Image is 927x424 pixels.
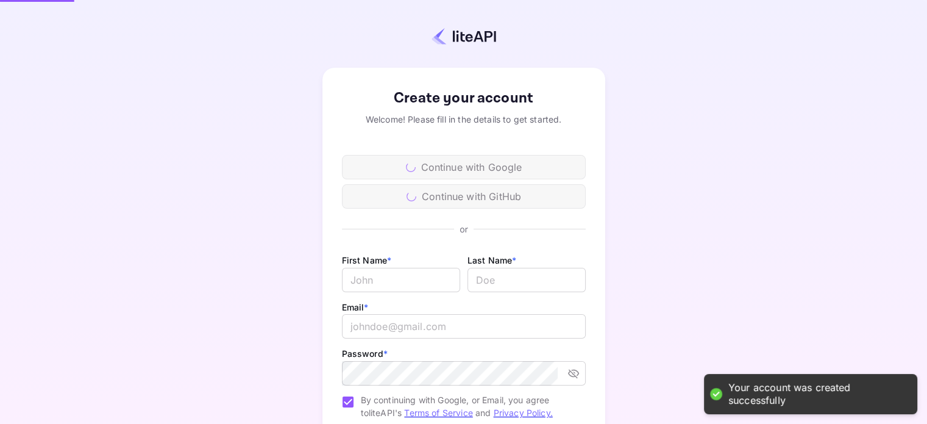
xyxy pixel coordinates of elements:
div: Create your account [342,87,586,109]
div: Continue with Google [342,155,586,179]
a: Privacy Policy. [494,408,553,418]
label: Password [342,348,388,359]
div: Continue with GitHub [342,184,586,209]
div: Welcome! Please fill in the details to get started. [342,113,586,126]
input: Doe [467,268,586,292]
input: johndoe@gmail.com [342,314,586,339]
div: Your account was created successfully [728,381,905,407]
label: Email [342,302,369,312]
a: Terms of Service [404,408,472,418]
img: liteapi [432,27,496,45]
label: Last Name [467,255,517,265]
button: toggle password visibility [563,362,584,384]
span: By continuing with Google, or Email, you agree to liteAPI's and [361,393,576,419]
label: First Name [342,255,392,265]
input: John [342,268,460,292]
